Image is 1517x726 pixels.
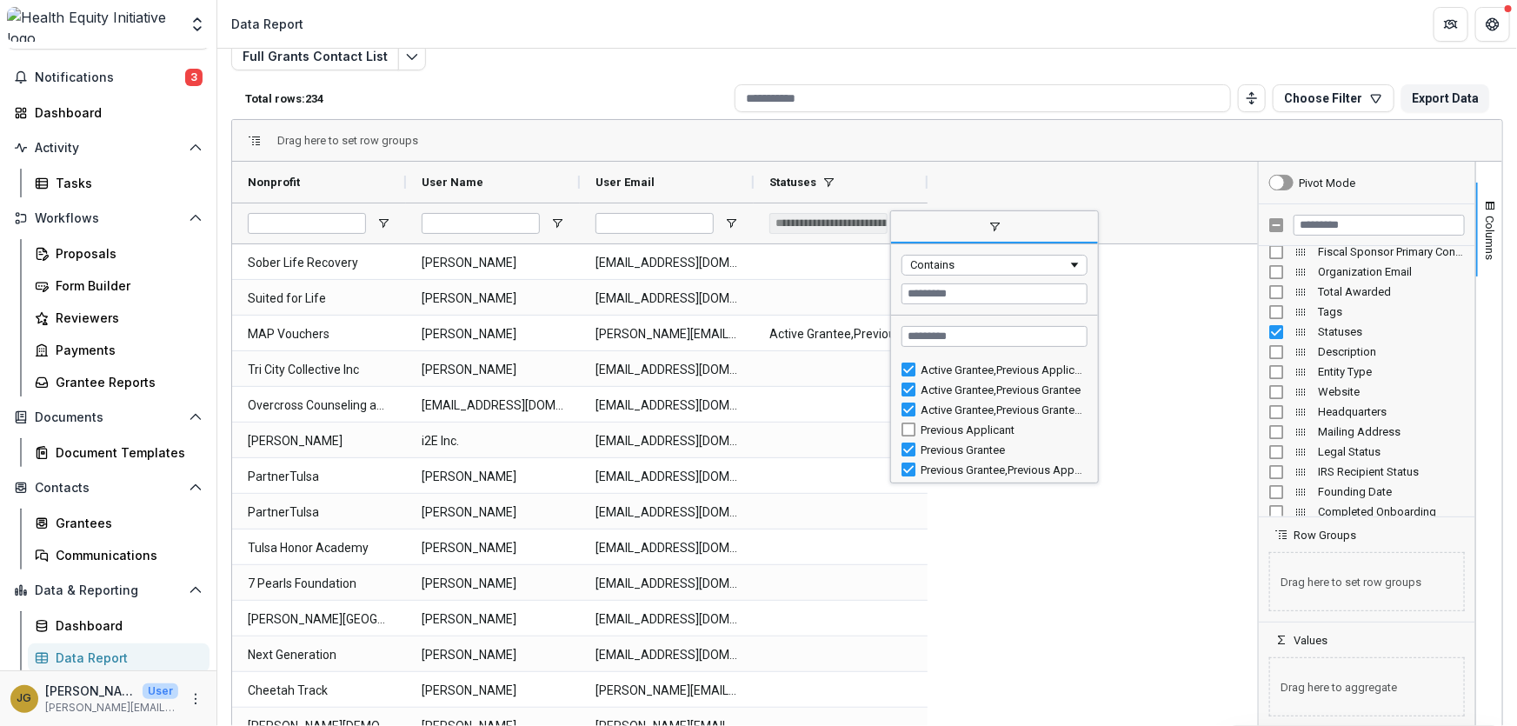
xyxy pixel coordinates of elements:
[902,326,1088,347] input: Search filter values
[1318,465,1465,478] span: IRS Recipient Status
[7,576,210,604] button: Open Data & Reporting
[422,495,564,530] span: [PERSON_NAME]
[56,276,196,295] div: Form Builder
[45,700,178,716] p: [PERSON_NAME][EMAIL_ADDRESS][PERSON_NAME][DATE][DOMAIN_NAME]
[56,373,196,391] div: Grantee Reports
[595,176,655,189] span: User Email
[35,103,196,122] div: Dashboard
[1318,405,1465,418] span: Headquarters
[595,352,738,388] span: [EMAIL_ADDRESS][DOMAIN_NAME]
[248,495,390,530] span: PartnerTulsa
[1273,84,1394,112] button: Choose Filter
[422,316,564,352] span: [PERSON_NAME]
[231,43,399,70] button: Full Grants Contact List
[921,463,1082,476] div: Previous Grantee,Previous Applicant
[35,141,182,156] span: Activity
[248,213,366,234] input: Nonprofit Filter Input
[248,459,390,495] span: PartnerTulsa
[1318,285,1465,298] span: Total Awarded
[595,530,738,566] span: [EMAIL_ADDRESS][DOMAIN_NAME]
[422,352,564,388] span: [PERSON_NAME]
[28,303,210,332] a: Reviewers
[1294,215,1465,236] input: Filter Columns Input
[921,403,1082,416] div: Active Grantee,Previous Grantee,Previous Applicant
[1259,242,1475,262] div: Fiscal Sponsor Primary Contact Email Column
[224,11,310,37] nav: breadcrumb
[56,443,196,462] div: Document Templates
[56,309,196,327] div: Reviewers
[248,281,390,316] span: Suited for Life
[921,423,1082,436] div: Previous Applicant
[28,368,210,396] a: Grantee Reports
[1318,305,1465,318] span: Tags
[398,43,426,70] button: Edit selected report
[1318,345,1465,358] span: Description
[595,602,738,637] span: [EMAIL_ADDRESS][DOMAIN_NAME]
[550,216,564,230] button: Open Filter Menu
[1259,502,1475,522] div: Completed Onboarding Column
[1259,302,1475,322] div: Tags Column
[1318,365,1465,378] span: Entity Type
[595,316,738,352] span: [PERSON_NAME][EMAIL_ADDRESS][PERSON_NAME][DATE][DOMAIN_NAME]
[1259,262,1475,282] div: Organization Email Column
[595,459,738,495] span: [EMAIL_ADDRESS][DOMAIN_NAME]
[28,239,210,268] a: Proposals
[921,383,1082,396] div: Active Grantee,Previous Grantee
[891,300,1098,480] div: Filter List
[1434,7,1468,42] button: Partners
[35,583,182,598] span: Data & Reporting
[277,134,418,147] div: Row Groups
[595,281,738,316] span: [EMAIL_ADDRESS][DOMAIN_NAME]
[595,388,738,423] span: [EMAIL_ADDRESS][DOMAIN_NAME]
[422,245,564,281] span: [PERSON_NAME]
[595,245,738,281] span: [EMAIL_ADDRESS][DOMAIN_NAME]
[56,649,196,667] div: Data Report
[422,213,540,234] input: User Name Filter Input
[7,474,210,502] button: Open Contacts
[1259,442,1475,462] div: Legal Status Column
[7,204,210,232] button: Open Workflows
[35,211,182,226] span: Workflows
[1269,552,1465,611] span: Drag here to set row groups
[1318,265,1465,278] span: Organization Email
[185,7,210,42] button: Open entity switcher
[1318,505,1465,518] span: Completed Onboarding
[245,92,728,105] p: Total rows: 234
[17,693,32,704] div: Jenna Grant
[7,98,210,127] a: Dashboard
[28,438,210,467] a: Document Templates
[248,637,390,673] span: Next Generation
[595,637,738,673] span: [EMAIL_ADDRESS][DOMAIN_NAME]
[910,258,1068,271] div: Contains
[7,134,210,162] button: Open Activity
[35,410,182,425] span: Documents
[56,514,196,532] div: Grantees
[1318,485,1465,498] span: Founding Date
[1259,482,1475,502] div: Founding Date Column
[1269,657,1465,716] span: Drag here to aggregate
[1259,462,1475,482] div: IRS Recipient Status Column
[1259,402,1475,422] div: Headquarters Column
[724,216,738,230] button: Open Filter Menu
[1318,245,1465,258] span: Fiscal Sponsor Primary Contact Email
[28,271,210,300] a: Form Builder
[891,212,1098,243] span: filter
[1318,325,1465,338] span: Statuses
[248,673,390,709] span: Cheetah Track
[890,210,1099,483] div: Column Menu
[422,459,564,495] span: [PERSON_NAME]
[7,403,210,431] button: Open Documents
[1401,84,1489,112] button: Export Data
[1475,7,1510,42] button: Get Help
[902,283,1088,304] input: Filter Value
[422,637,564,673] span: [PERSON_NAME]
[1318,385,1465,398] span: Website
[376,216,390,230] button: Open Filter Menu
[1299,177,1355,190] div: Pivot Mode
[277,134,418,147] span: Drag here to set row groups
[595,423,738,459] span: [EMAIL_ADDRESS][DOMAIN_NAME]
[56,616,196,635] div: Dashboard
[28,643,210,672] a: Data Report
[422,530,564,566] span: [PERSON_NAME]
[595,495,738,530] span: [EMAIL_ADDRESS][DOMAIN_NAME]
